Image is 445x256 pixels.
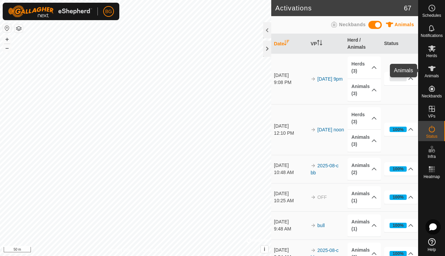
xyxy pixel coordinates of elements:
p-accordion-header: Animals (2) [348,158,381,180]
span: i [264,246,265,252]
div: [DATE] [274,190,308,197]
div: 0% [390,76,407,81]
a: [DATE] noon [317,127,344,132]
span: Infra [428,155,436,159]
div: 12:10 PM [274,130,308,137]
span: Help [428,248,436,252]
div: 10:25 AM [274,197,308,204]
p-accordion-header: 100% [384,123,418,136]
div: 100% [390,223,407,228]
a: Contact Us [142,247,162,253]
a: Privacy Policy [109,247,134,253]
img: arrow [311,223,316,228]
div: 100% [393,166,404,172]
th: Date [271,34,308,54]
span: Neckbands [421,94,442,98]
a: Help [418,236,445,254]
div: 100% [390,195,407,200]
button: + [3,35,11,43]
p-accordion-header: Animals (1) [348,186,381,208]
p-accordion-header: Animals (3) [348,130,381,152]
div: 9:08 PM [274,79,308,86]
span: BG [105,8,112,15]
img: arrow [311,127,316,132]
button: Reset Map [3,24,11,32]
div: [DATE] [274,218,308,225]
button: – [3,44,11,52]
p-accordion-header: Animals (1) [348,214,381,237]
th: Herd / Animals [345,34,381,54]
img: Gallagher Logo [8,5,92,17]
a: bull [317,223,325,228]
div: [DATE] [274,247,308,254]
img: arrow [311,76,316,82]
th: Status [381,34,418,54]
p-sorticon: Activate to sort [317,41,322,46]
p-accordion-header: Herds (3) [348,56,381,79]
p-accordion-header: 0% [384,72,418,85]
button: Map Layers [15,25,23,33]
a: [DATE] 9pm [317,76,342,82]
div: [DATE] [274,123,308,130]
span: Status [426,134,437,138]
div: [DATE] [274,162,308,169]
span: Animals [395,22,414,27]
p-sorticon: Activate to sort [284,41,289,46]
div: 9:48 AM [274,225,308,232]
div: 100% [393,194,404,200]
span: Animals [424,74,439,78]
span: Herds [426,54,437,58]
div: 100% [390,166,407,172]
div: 100% [390,127,407,132]
img: arrow [311,163,316,168]
div: 100% [393,126,404,133]
button: i [261,246,268,253]
span: Notifications [421,34,443,38]
img: arrow [311,195,316,200]
span: OFF [317,195,327,200]
span: Heatmap [423,175,440,179]
span: VPs [428,114,435,118]
h2: Activations [275,4,404,12]
p-accordion-header: Animals (3) [348,79,381,101]
p-accordion-header: Herds (3) [348,107,381,129]
p-accordion-header: 100% [384,190,418,204]
span: Neckbands [339,22,366,27]
div: 10:48 AM [274,169,308,176]
th: VP [308,34,345,54]
div: 100% [393,222,404,228]
p-accordion-header: 100% [384,219,418,232]
div: [DATE] [274,72,308,79]
span: Schedules [422,13,441,17]
span: 67 [404,3,411,13]
p-accordion-header: 100% [384,162,418,176]
a: 2025-08-c bb [311,163,338,175]
img: arrow [311,248,316,253]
